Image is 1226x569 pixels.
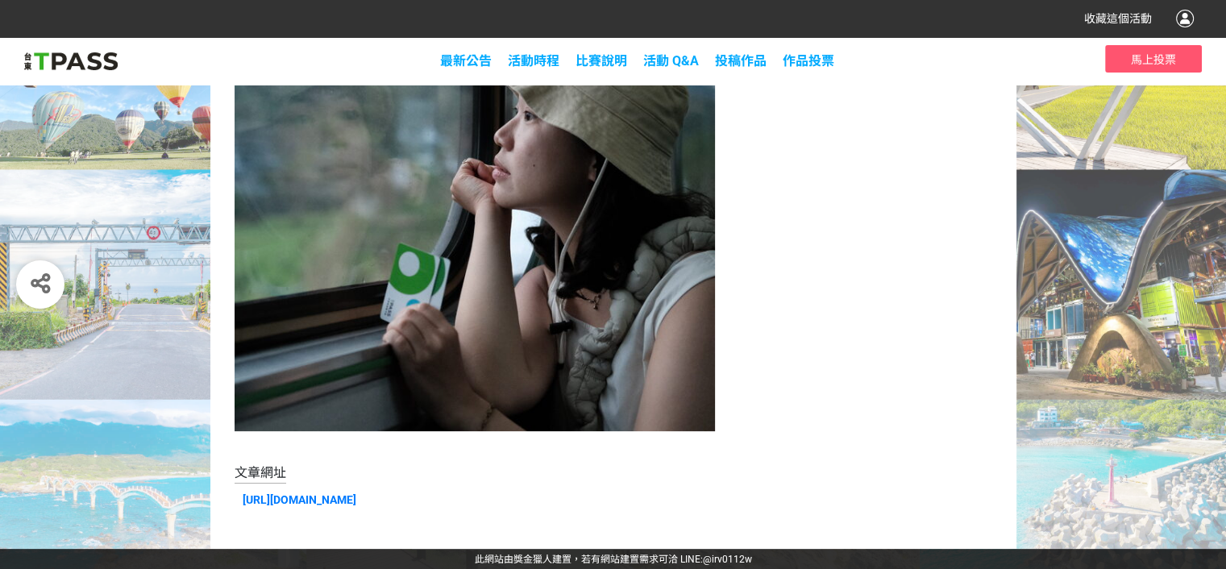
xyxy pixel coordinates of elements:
[643,53,699,69] a: 活動 Q&A
[475,554,659,565] a: 此網站由獎金獵人建置，若有網站建置需求
[1131,53,1176,66] span: 馬上投票
[783,53,834,69] span: 作品投票
[243,493,356,506] a: [URL][DOMAIN_NAME]
[235,465,286,480] span: 文章網址
[576,53,627,69] a: 比賽說明
[703,554,752,565] a: @irv0112w
[1084,12,1152,25] span: 收藏這個活動
[475,554,752,565] span: 可洽 LINE:
[1105,45,1202,73] button: 馬上投票
[24,49,118,73] img: 2025創意影音/圖文徵件比賽「用TPASS玩轉台東」
[440,53,492,69] a: 最新公告
[508,53,559,69] a: 活動時程
[715,53,767,69] span: 投稿作品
